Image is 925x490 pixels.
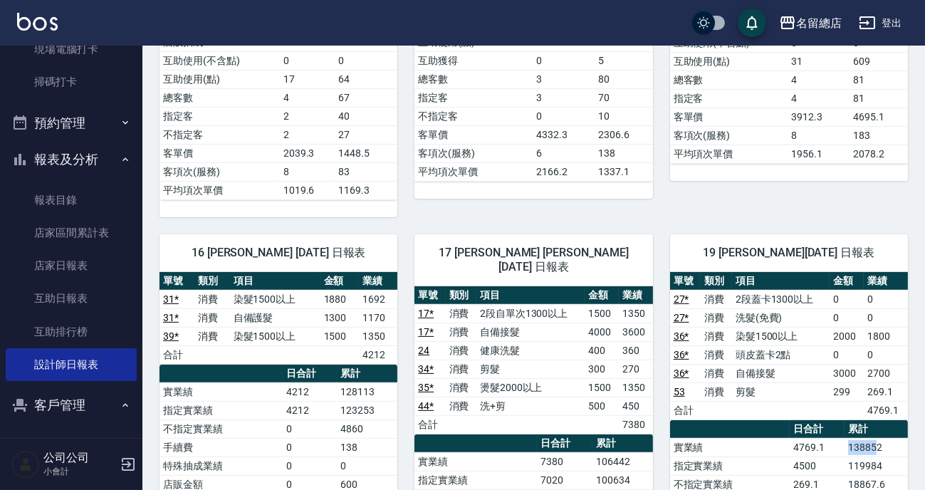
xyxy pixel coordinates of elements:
[864,290,908,308] td: 0
[6,249,137,282] a: 店家日報表
[533,70,595,88] td: 3
[160,70,280,88] td: 互助使用(點)
[670,145,788,163] td: 平均項次單價
[687,246,891,260] span: 19 [PERSON_NAME][DATE] 日報表
[335,51,398,70] td: 0
[830,364,864,382] td: 3000
[585,304,619,323] td: 1500
[335,88,398,107] td: 67
[337,401,397,419] td: 123253
[845,457,908,475] td: 119984
[476,323,585,341] td: 自備接髮
[585,323,619,341] td: 4000
[850,108,908,126] td: 4695.1
[320,308,359,327] td: 1300
[619,341,653,360] td: 360
[414,452,537,471] td: 實業績
[476,304,585,323] td: 2段自單次1300以上
[850,52,908,71] td: 609
[414,70,533,88] td: 總客數
[701,345,732,364] td: 消費
[533,162,595,181] td: 2166.2
[160,438,283,457] td: 手續費
[160,345,194,364] td: 合計
[280,51,335,70] td: 0
[476,378,585,397] td: 燙髮2000以上
[619,323,653,341] td: 3600
[830,272,864,291] th: 金額
[6,316,137,348] a: 互助排行榜
[845,438,908,457] td: 138852
[160,88,280,107] td: 總客數
[359,345,397,364] td: 4212
[670,89,788,108] td: 指定客
[335,162,398,181] td: 83
[446,304,476,323] td: 消費
[414,286,445,305] th: 單號
[160,272,194,291] th: 單號
[850,145,908,163] td: 2078.2
[732,272,830,291] th: 項目
[230,290,320,308] td: 染髮1500以上
[830,345,864,364] td: 0
[845,420,908,439] th: 累計
[732,382,830,401] td: 剪髮
[280,144,335,162] td: 2039.3
[732,308,830,327] td: 洗髮(免費)
[280,181,335,199] td: 1019.6
[337,457,397,475] td: 0
[773,9,847,38] button: 名留總店
[592,434,652,453] th: 累計
[790,438,845,457] td: 4769.1
[619,286,653,305] th: 業績
[43,451,116,465] h5: 公司公司
[6,348,137,381] a: 設計師日報表
[788,89,850,108] td: 4
[595,51,652,70] td: 5
[595,144,652,162] td: 138
[230,327,320,345] td: 染髮1500以上
[160,272,397,365] table: a dense table
[830,327,864,345] td: 2000
[595,107,652,125] td: 10
[619,378,653,397] td: 1350
[790,457,845,475] td: 4500
[864,327,908,345] td: 1800
[595,125,652,144] td: 2306.6
[533,125,595,144] td: 4332.3
[414,162,533,181] td: 平均項次單價
[533,107,595,125] td: 0
[595,162,652,181] td: 1337.1
[6,282,137,315] a: 互助日報表
[414,144,533,162] td: 客項次(服務)
[320,327,359,345] td: 1500
[701,308,732,327] td: 消費
[446,323,476,341] td: 消費
[160,125,280,144] td: 不指定客
[160,419,283,438] td: 不指定實業績
[432,246,635,274] span: 17 [PERSON_NAME] [PERSON_NAME][DATE] 日報表
[701,327,732,345] td: 消費
[732,290,830,308] td: 2段蓋卡1300以上
[418,345,429,356] a: 24
[6,66,137,98] a: 掃碼打卡
[230,272,320,291] th: 項目
[476,360,585,378] td: 剪髮
[337,438,397,457] td: 138
[732,364,830,382] td: 自備接髮
[283,419,337,438] td: 0
[414,286,652,434] table: a dense table
[414,88,533,107] td: 指定客
[864,401,908,419] td: 4769.1
[585,286,619,305] th: 金額
[830,382,864,401] td: 299
[160,401,283,419] td: 指定實業績
[790,420,845,439] th: 日合計
[595,88,652,107] td: 70
[446,360,476,378] td: 消費
[830,308,864,327] td: 0
[537,434,592,453] th: 日合計
[194,308,229,327] td: 消費
[280,125,335,144] td: 2
[283,365,337,383] th: 日合計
